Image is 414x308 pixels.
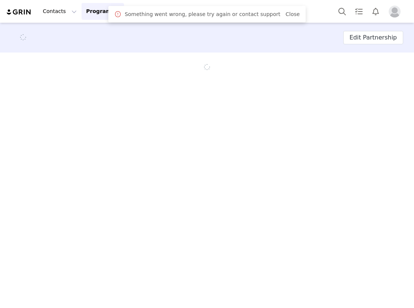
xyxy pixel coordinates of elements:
[384,6,408,18] button: Profile
[334,3,350,20] button: Search
[124,3,165,20] button: Content
[367,3,384,20] button: Notifications
[286,11,300,17] a: Close
[343,31,403,44] button: Edit Partnership
[6,9,32,16] img: grin logo
[125,10,280,18] span: Something went wrong, please try again or contact support
[82,3,124,20] button: Program
[351,3,367,20] a: Tasks
[38,3,81,20] button: Contacts
[165,3,208,20] a: Community
[389,6,401,18] img: placeholder-profile.jpg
